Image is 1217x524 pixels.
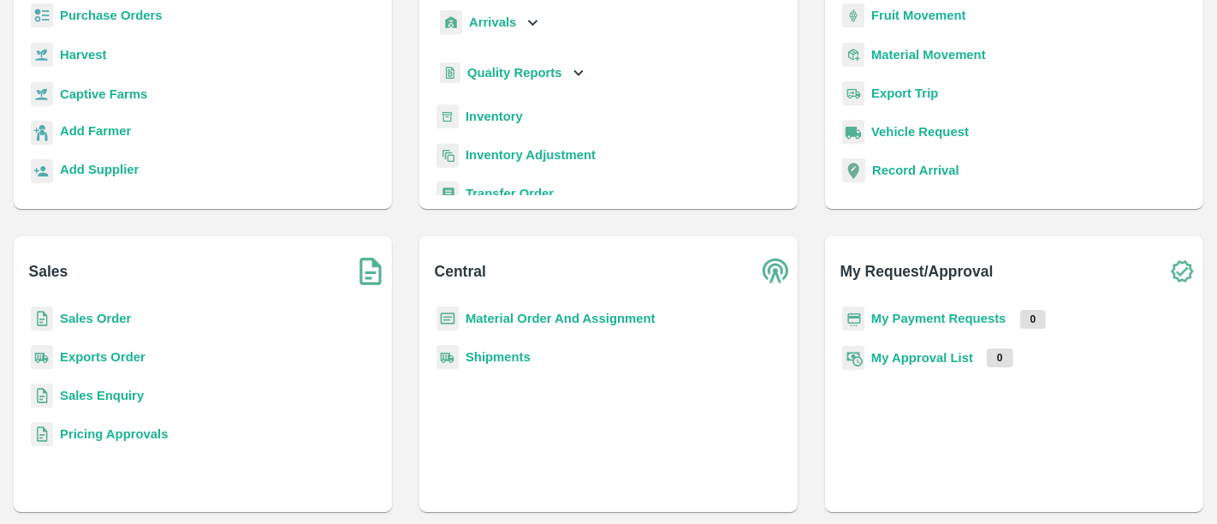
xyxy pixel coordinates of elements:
[842,345,864,371] img: approval
[842,81,864,106] img: delivery
[466,312,656,325] a: Material Order And Assignment
[31,345,53,370] img: shipments
[872,164,959,177] a: Record Arrival
[60,163,139,176] b: Add Supplier
[31,81,53,107] img: harvest
[842,158,865,182] img: recordArrival
[466,350,531,364] a: Shipments
[60,350,145,364] a: Exports Order
[31,422,53,447] img: sales
[436,307,459,331] img: centralMaterial
[60,9,163,22] a: Purchase Orders
[436,3,543,42] div: Arrivals
[440,63,460,84] img: qualityReport
[436,56,588,91] div: Quality Reports
[1020,310,1047,329] p: 0
[842,42,864,68] img: material
[29,259,68,283] b: Sales
[842,307,864,331] img: payment
[60,160,139,183] a: Add Supplier
[31,384,53,408] img: sales
[60,122,131,145] a: Add Farmer
[871,48,986,62] a: Material Movement
[60,427,168,441] a: Pricing Approvals
[842,120,864,145] img: vehicle
[31,42,53,68] img: harvest
[60,48,106,62] a: Harvest
[871,312,1006,325] a: My Payment Requests
[871,125,969,139] a: Vehicle Request
[436,143,459,168] img: inventory
[466,148,596,162] a: Inventory Adjustment
[871,351,973,365] a: My Approval List
[469,15,516,29] b: Arrivals
[436,104,459,129] img: whInventory
[1161,250,1203,293] img: check
[871,86,938,100] a: Export Trip
[435,259,486,283] b: Central
[871,9,966,22] a: Fruit Movement
[31,121,53,146] img: farmer
[436,345,459,370] img: shipments
[466,110,523,123] a: Inventory
[987,348,1013,367] p: 0
[842,3,864,28] img: fruit
[60,389,144,402] a: Sales Enquiry
[60,87,147,101] a: Captive Farms
[755,250,798,293] img: central
[840,259,994,283] b: My Request/Approval
[31,307,53,331] img: sales
[440,10,462,35] img: whArrival
[467,66,562,80] b: Quality Reports
[31,3,53,28] img: reciept
[436,182,459,206] img: whTransfer
[349,250,392,293] img: soSales
[466,187,554,200] a: Transfer Order
[60,124,131,138] b: Add Farmer
[60,312,131,325] a: Sales Order
[31,159,53,184] img: supplier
